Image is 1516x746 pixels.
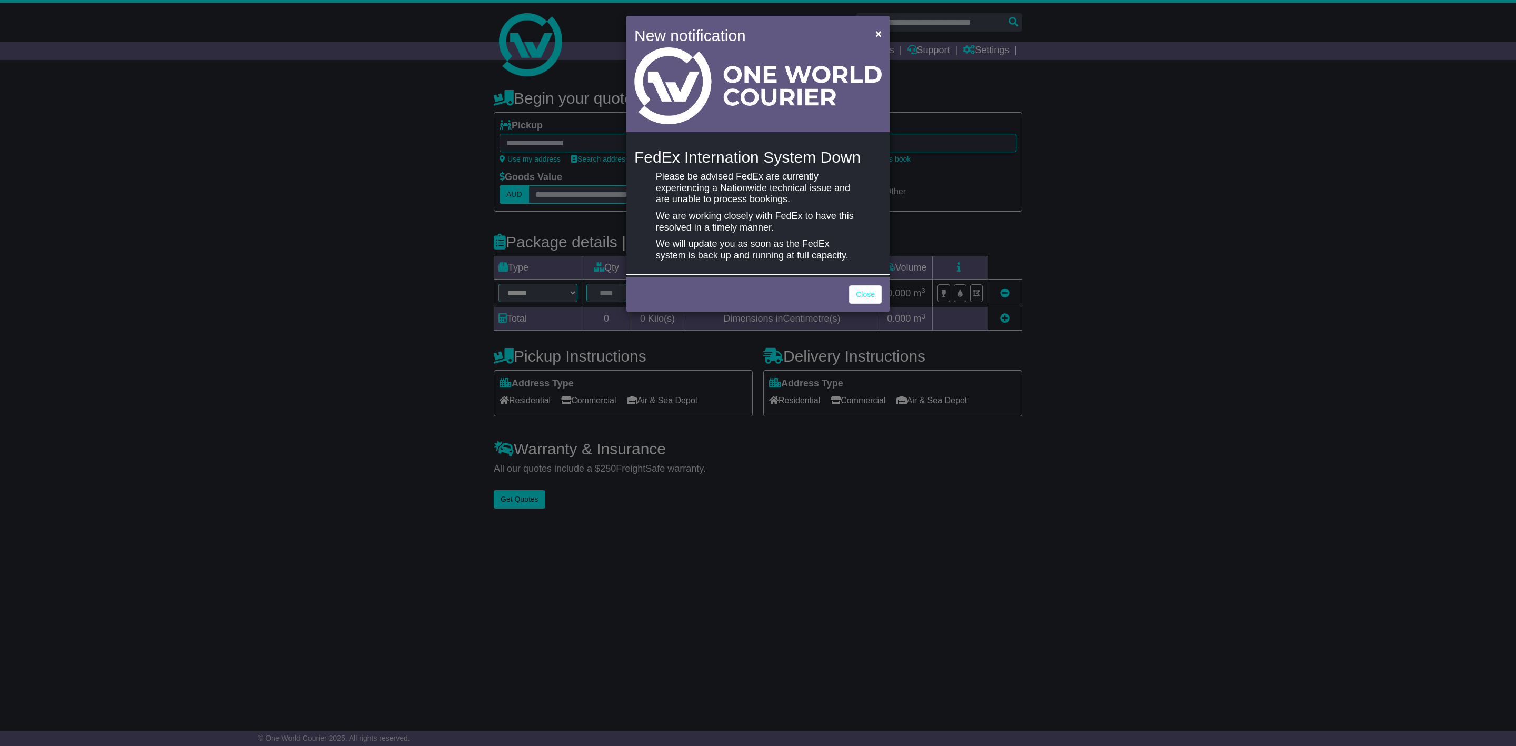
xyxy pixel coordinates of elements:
[656,211,860,233] p: We are working closely with FedEx to have this resolved in a timely manner.
[634,148,882,166] h4: FedEx Internation System Down
[656,238,860,261] p: We will update you as soon as the FedEx system is back up and running at full capacity.
[849,285,882,304] a: Close
[656,171,860,205] p: Please be advised FedEx are currently experiencing a Nationwide technical issue and are unable to...
[634,24,860,47] h4: New notification
[870,23,887,44] button: Close
[634,47,882,124] img: Light
[875,27,882,39] span: ×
